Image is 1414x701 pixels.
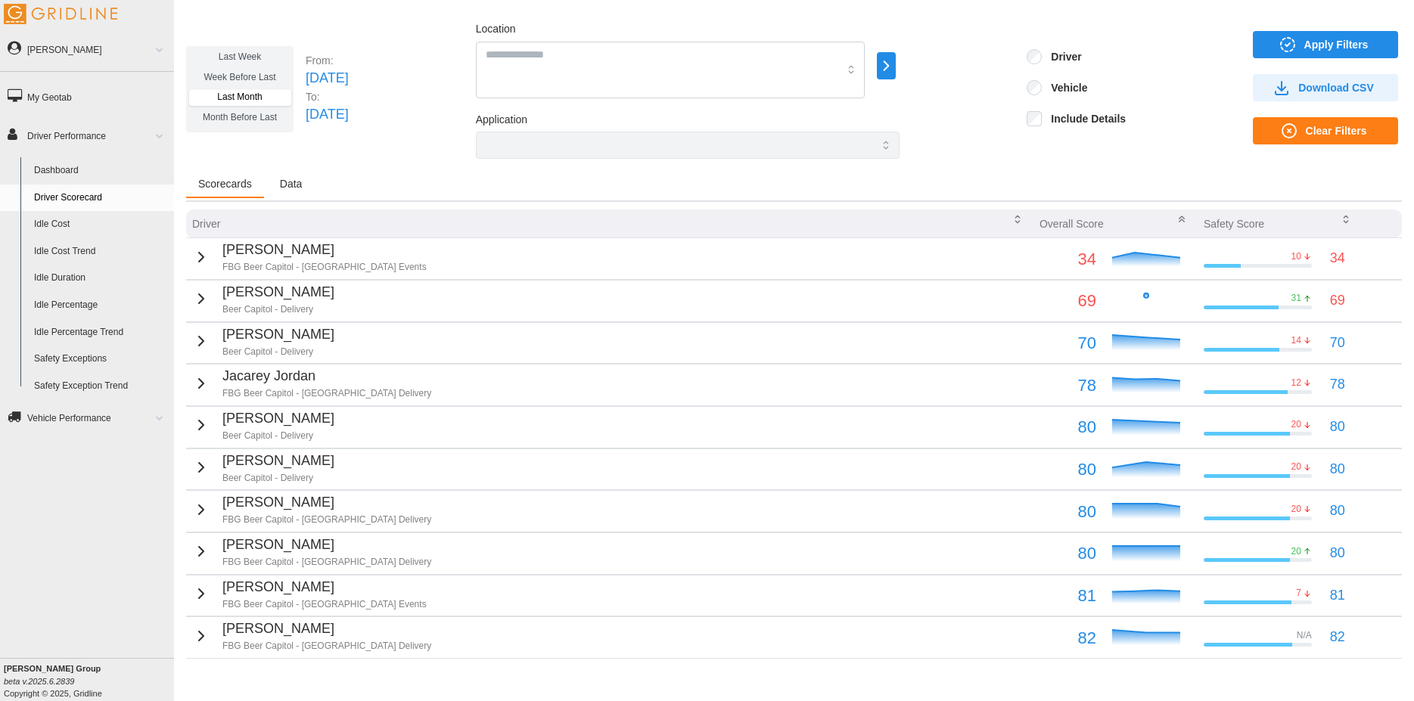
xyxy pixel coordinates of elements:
p: FBG Beer Capitol - [GEOGRAPHIC_DATA] Delivery [222,556,431,569]
p: [PERSON_NAME] [222,577,427,598]
p: FBG Beer Capitol - [GEOGRAPHIC_DATA] Events [222,598,427,611]
span: Scorecards [198,178,252,189]
p: 80 [1040,498,1096,525]
p: FBG Beer Capitol - [GEOGRAPHIC_DATA] Delivery [222,640,431,653]
label: Include Details [1042,111,1126,126]
label: Application [476,112,528,129]
p: 82 [1330,627,1345,648]
p: 69 [1330,290,1345,312]
p: [PERSON_NAME] [222,619,431,640]
p: 31 [1291,292,1301,305]
a: Safety Exceptions [27,346,174,373]
p: 80 [1330,501,1345,522]
span: Data [280,178,303,189]
button: [PERSON_NAME]Beer Capitol - Delivery [192,282,334,316]
p: 78 [1330,374,1345,395]
p: Beer Capitol - Delivery [222,346,334,358]
p: [PERSON_NAME] [222,451,334,472]
p: 80 [1040,456,1096,482]
button: [PERSON_NAME]Beer Capitol - Delivery [192,451,334,485]
p: 82 [1040,625,1096,651]
a: Dashboard [27,157,174,185]
p: [PERSON_NAME] [222,282,334,303]
button: [PERSON_NAME]FBG Beer Capitol - [GEOGRAPHIC_DATA] Delivery [192,619,431,653]
p: 80 [1330,417,1345,438]
p: FBG Beer Capitol - [GEOGRAPHIC_DATA] Events [222,261,427,274]
p: Beer Capitol - Delivery [222,430,334,442]
span: Apply Filters [1304,32,1369,57]
p: N/A [1297,629,1312,642]
i: beta v.2025.6.2839 [4,677,74,686]
p: Jacarey Jordan [222,366,431,387]
span: Last Week [219,51,261,62]
a: Idle Cost Trend [27,238,174,265]
p: To: [306,89,349,104]
button: [PERSON_NAME]FBG Beer Capitol - [GEOGRAPHIC_DATA] Events [192,240,427,274]
label: Location [476,21,516,38]
p: [DATE] [306,104,349,126]
p: [PERSON_NAME] [222,240,427,261]
p: [PERSON_NAME] [222,324,334,346]
p: FBG Beer Capitol - [GEOGRAPHIC_DATA] Delivery [222,387,431,400]
p: 81 [1040,582,1096,609]
button: [PERSON_NAME]Beer Capitol - Delivery [192,408,334,442]
a: Driver Scorecard [27,185,174,212]
p: [DATE] [306,68,349,89]
p: 70 [1330,333,1345,354]
button: Clear Filters [1253,117,1398,144]
p: 20 [1291,503,1301,516]
button: [PERSON_NAME]FBG Beer Capitol - [GEOGRAPHIC_DATA] Events [192,577,427,611]
p: 14 [1291,334,1301,347]
p: 70 [1040,330,1096,356]
p: 80 [1040,414,1096,440]
img: Gridline [4,4,117,24]
span: Week Before Last [204,72,275,82]
a: Idle Duration [27,265,174,292]
button: [PERSON_NAME]Beer Capitol - Delivery [192,324,334,358]
button: [PERSON_NAME]FBG Beer Capitol - [GEOGRAPHIC_DATA] Delivery [192,492,431,526]
p: Beer Capitol - Delivery [222,472,334,485]
p: 12 [1291,377,1301,389]
a: Idle Percentage [27,292,174,319]
button: Apply Filters [1253,31,1398,58]
p: FBG Beer Capitol - [GEOGRAPHIC_DATA] Delivery [222,513,431,526]
p: 20 [1291,461,1301,473]
span: Download CSV [1298,75,1374,101]
p: Driver [192,216,220,231]
p: 34 [1330,248,1345,269]
p: 80 [1330,543,1345,564]
a: Idle Cost [27,211,174,238]
button: Download CSV [1253,74,1398,101]
span: Last Month [217,92,262,102]
label: Vehicle [1042,80,1087,95]
span: Month Before Last [203,112,277,123]
p: Safety Score [1204,216,1264,231]
p: 69 [1040,287,1096,314]
a: Idle Percentage Trend [27,319,174,346]
p: From: [306,53,349,68]
p: 20 [1291,545,1301,558]
p: 80 [1330,459,1345,480]
label: Driver [1042,49,1081,64]
a: Safety Exception Trend [27,373,174,400]
p: [PERSON_NAME] [222,535,431,556]
p: [PERSON_NAME] [222,492,431,513]
span: Clear Filters [1306,118,1367,144]
p: 80 [1040,540,1096,566]
button: Jacarey JordanFBG Beer Capitol - [GEOGRAPHIC_DATA] Delivery [192,366,431,400]
p: [PERSON_NAME] [222,408,334,430]
p: Overall Score [1040,216,1104,231]
p: 7 [1296,587,1301,600]
p: Beer Capitol - Delivery [222,303,334,316]
p: 81 [1330,585,1345,606]
p: 10 [1291,250,1301,263]
b: [PERSON_NAME] Group [4,664,101,673]
button: [PERSON_NAME]FBG Beer Capitol - [GEOGRAPHIC_DATA] Delivery [192,535,431,569]
p: 20 [1291,418,1301,431]
p: 78 [1040,372,1096,399]
div: Copyright © 2025, Gridline [4,662,174,699]
p: 34 [1040,246,1096,272]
